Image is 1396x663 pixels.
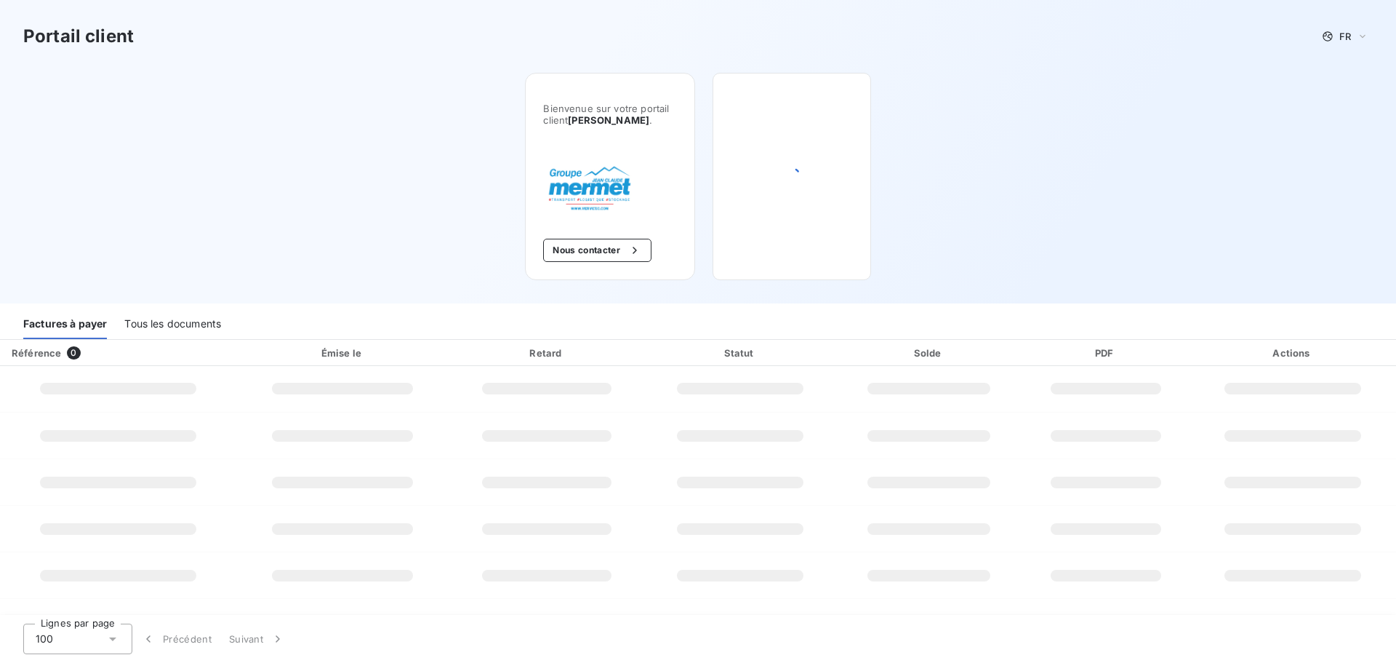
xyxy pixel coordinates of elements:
[23,23,134,49] h3: Portail client
[67,346,80,360] span: 0
[1339,31,1351,42] span: FR
[839,346,1019,360] div: Solde
[239,346,446,360] div: Émise le
[132,624,220,654] button: Précédent
[543,239,651,262] button: Nous contacter
[1192,346,1393,360] div: Actions
[12,347,61,359] div: Référence
[543,161,636,215] img: Company logo
[452,346,642,360] div: Retard
[568,114,649,126] span: [PERSON_NAME]
[23,309,107,339] div: Factures à payer
[220,624,294,654] button: Suivant
[1025,346,1187,360] div: PDF
[648,346,833,360] div: Statut
[36,632,53,646] span: 100
[124,309,221,339] div: Tous les documents
[543,103,677,126] span: Bienvenue sur votre portail client .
